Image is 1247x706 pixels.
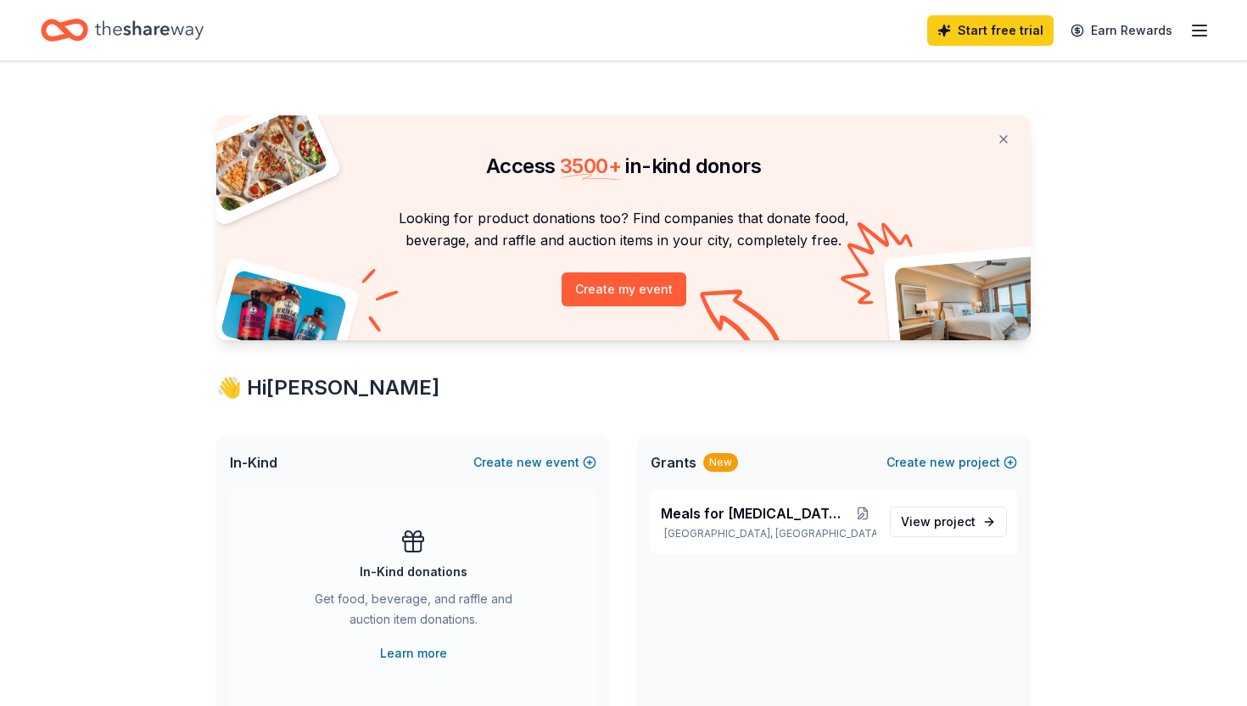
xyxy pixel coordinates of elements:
p: [GEOGRAPHIC_DATA], [GEOGRAPHIC_DATA] [661,527,876,541]
span: In-Kind [230,452,277,473]
a: Start free trial [927,15,1054,46]
span: new [930,452,955,473]
button: Createnewevent [473,452,596,473]
div: In-Kind donations [360,562,467,582]
a: View project [890,507,1007,537]
span: Grants [651,452,696,473]
div: Get food, beverage, and raffle and auction item donations. [298,589,528,636]
div: New [703,453,738,472]
img: Curvy arrow [700,289,785,353]
span: 3500 + [560,154,621,178]
span: new [517,452,542,473]
span: project [934,514,976,529]
img: Pizza [198,105,330,214]
span: View [901,512,976,532]
button: Create my event [562,272,686,306]
div: 👋 Hi [PERSON_NAME] [216,374,1031,401]
a: Home [41,10,204,50]
a: Earn Rewards [1060,15,1183,46]
a: Learn more [380,643,447,664]
p: Looking for product donations too? Find companies that donate food, beverage, and raffle and auct... [237,207,1010,252]
span: Access in-kind donors [486,154,761,178]
span: Meals for [MEDICAL_DATA] families [661,503,849,524]
button: Createnewproject [886,452,1017,473]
